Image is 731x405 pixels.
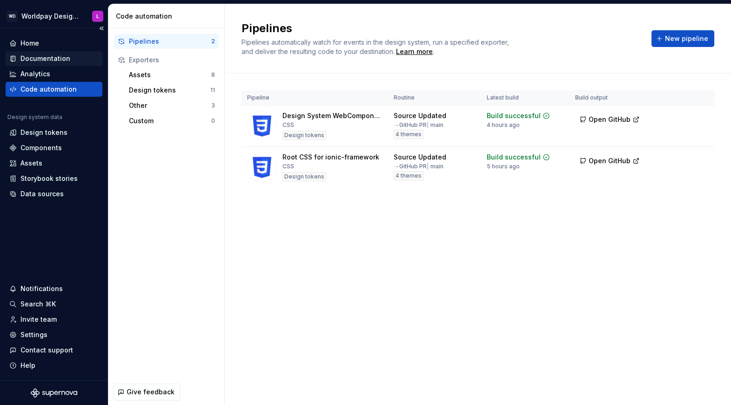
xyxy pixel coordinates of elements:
[20,143,62,153] div: Components
[394,111,446,120] div: Source Updated
[20,128,67,137] div: Design tokens
[211,71,215,79] div: 8
[6,281,102,296] button: Notifications
[6,358,102,373] button: Help
[575,153,644,169] button: Open GitHub
[20,159,42,168] div: Assets
[487,153,541,162] div: Build successful
[396,47,433,56] a: Learn more
[6,140,102,155] a: Components
[129,70,211,80] div: Assets
[129,55,215,65] div: Exporters
[396,131,422,138] span: 4 themes
[282,131,326,140] div: Design tokens
[575,158,644,166] a: Open GitHub
[129,101,211,110] div: Other
[20,174,78,183] div: Storybook stories
[6,327,102,342] a: Settings
[6,312,102,327] a: Invite team
[31,388,77,398] svg: Supernova Logo
[129,37,211,46] div: Pipelines
[127,387,174,397] span: Give feedback
[589,115,630,124] span: Open GitHub
[487,111,541,120] div: Build successful
[282,172,326,181] div: Design tokens
[241,21,640,36] h2: Pipelines
[210,86,215,94] div: 11
[241,38,511,55] span: Pipelines automatically watch for events in the design system, run a specified exporter, and deli...
[125,113,219,128] button: Custom0
[2,6,106,26] button: WDWorldpay Design SystemL
[570,90,651,106] th: Build output
[125,98,219,113] button: Other3
[575,117,644,125] a: Open GitHub
[116,12,221,21] div: Code automation
[20,315,57,324] div: Invite team
[20,69,50,79] div: Analytics
[125,83,219,98] button: Design tokens11
[20,189,64,199] div: Data sources
[96,13,99,20] div: L
[20,54,70,63] div: Documentation
[20,299,56,309] div: Search ⌘K
[211,38,215,45] div: 2
[125,67,219,82] button: Assets8
[665,34,708,43] span: New pipeline
[487,121,520,129] div: 4 hours ago
[427,121,429,128] span: |
[129,86,210,95] div: Design tokens
[394,163,443,170] div: → GitHub PR main
[241,90,388,106] th: Pipeline
[20,85,77,94] div: Code automation
[394,153,446,162] div: Source Updated
[388,90,481,106] th: Routine
[394,121,443,129] div: → GitHub PR main
[427,163,429,170] span: |
[589,156,630,166] span: Open GitHub
[282,153,379,162] div: Root CSS for ionic-framework
[6,171,102,186] a: Storybook stories
[6,186,102,201] a: Data sources
[21,12,81,21] div: Worldpay Design System
[129,116,211,126] div: Custom
[6,125,102,140] a: Design tokens
[282,121,294,129] div: CSS
[6,66,102,81] a: Analytics
[6,82,102,97] a: Code automation
[114,34,219,49] button: Pipelines2
[20,361,35,370] div: Help
[6,51,102,66] a: Documentation
[20,345,73,355] div: Contact support
[651,30,714,47] button: New pipeline
[481,90,569,106] th: Latest build
[282,111,382,120] div: Design System WebComponent Core
[211,102,215,109] div: 3
[113,384,181,400] button: Give feedback
[6,343,102,358] button: Contact support
[20,39,39,48] div: Home
[487,163,520,170] div: 5 hours ago
[7,11,18,22] div: WD
[6,36,102,51] a: Home
[95,22,108,35] button: Collapse sidebar
[7,113,62,121] div: Design system data
[211,117,215,125] div: 0
[575,111,644,128] button: Open GitHub
[20,284,63,293] div: Notifications
[20,330,47,339] div: Settings
[395,48,434,55] span: .
[6,297,102,312] button: Search ⌘K
[282,163,294,170] div: CSS
[396,172,422,179] span: 4 themes
[6,156,102,171] a: Assets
